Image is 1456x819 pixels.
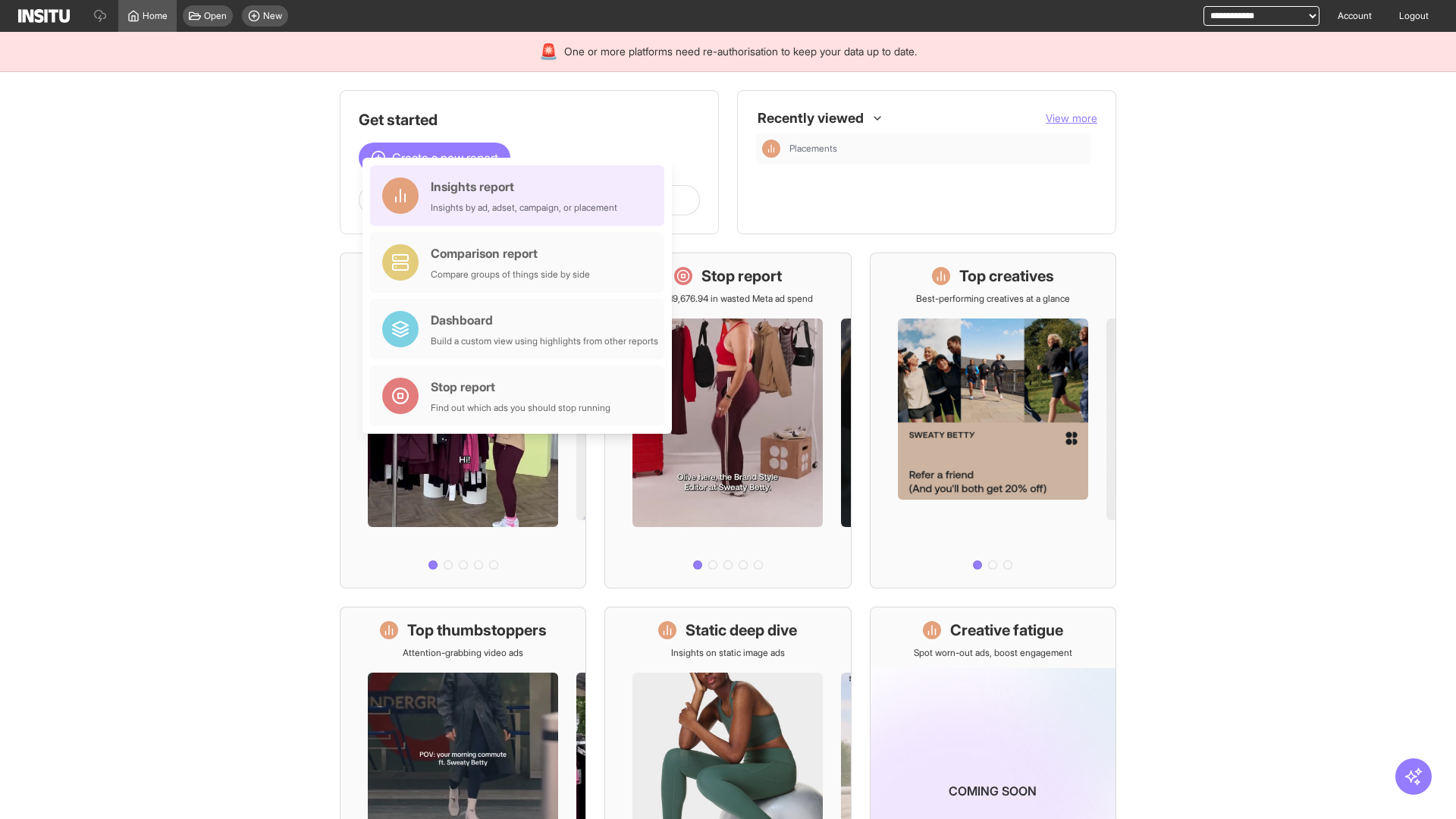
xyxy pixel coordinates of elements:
a: Top creativesBest-performing creatives at a glance [870,253,1116,588]
div: Find out which ads you should stop running [431,402,610,414]
button: Create a new report [359,143,510,173]
a: Stop reportSave £19,676.94 in wasted Meta ad spend [604,253,851,588]
div: Insights [762,140,780,158]
span: Placements [789,143,1085,155]
div: Stop report [431,378,610,396]
h1: Get started [359,109,700,130]
div: Comparison report [431,244,590,262]
span: View more [1046,111,1097,124]
div: Build a custom view using highlights from other reports [431,335,658,347]
div: Insights report [431,177,617,196]
a: What's live nowSee all active ads instantly [340,253,586,588]
p: Insights on static image ads [671,647,785,659]
button: View more [1046,111,1097,126]
p: Save £19,676.94 in wasted Meta ad spend [642,293,813,305]
span: New [263,10,282,22]
span: Create a new report [392,149,498,167]
div: Compare groups of things side by side [431,268,590,281]
span: Open [204,10,227,22]
h1: Stop report [701,265,782,287]
div: 🚨 [539,41,558,62]
p: Attention-grabbing video ads [403,647,523,659]
div: Insights by ad, adset, campaign, or placement [431,202,617,214]
span: Placements [789,143,837,155]
h1: Top thumbstoppers [407,620,547,641]
h1: Top creatives [959,265,1054,287]
span: Home [143,10,168,22]
div: Dashboard [431,311,658,329]
span: One or more platforms need re-authorisation to keep your data up to date. [564,44,917,59]
img: Logo [18,9,70,23]
p: Best-performing creatives at a glance [916,293,1070,305]
h1: Static deep dive [686,620,797,641]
